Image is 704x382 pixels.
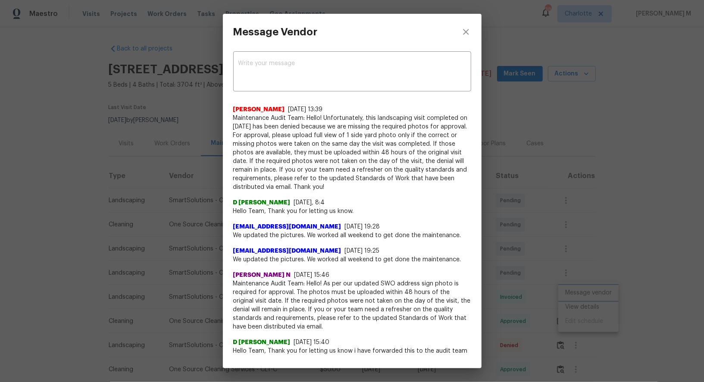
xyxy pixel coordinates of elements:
span: [PERSON_NAME] [233,105,285,114]
span: [DATE] 15:46 [294,272,330,278]
span: Hello Team, Thank you for letting us know i have forwarded this to the audit team and keep you po... [233,347,471,364]
span: D [PERSON_NAME] [233,198,291,207]
span: [DATE], 8:4 [294,200,325,206]
span: We updated the pictures. We worked all weekend to get done the maintenance. [233,231,471,240]
span: [PERSON_NAME] N [233,271,291,279]
span: [EMAIL_ADDRESS][DOMAIN_NAME] [233,222,341,231]
h3: Message Vendor [233,26,318,38]
span: [DATE] 13:39 [288,106,323,113]
span: We updated the pictures. We worked all weekend to get done the maintenance. [233,255,471,264]
span: Maintenance Audit Team: Hello! Unfortunately, this landscaping visit completed on [DATE] has been... [233,114,471,191]
span: D [PERSON_NAME] [233,338,291,347]
span: [DATE] 19:25 [345,248,380,254]
button: close [451,14,482,50]
span: [DATE] 19:28 [345,224,380,230]
span: Maintenance Audit Team: Hello! As per our updated SWO address sign photo is required for approval... [233,279,471,331]
span: [DATE] 15:40 [294,339,330,345]
span: [EMAIL_ADDRESS][DOMAIN_NAME] [233,247,341,255]
span: Hello Team, Thank you for letting us know. [233,207,471,216]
